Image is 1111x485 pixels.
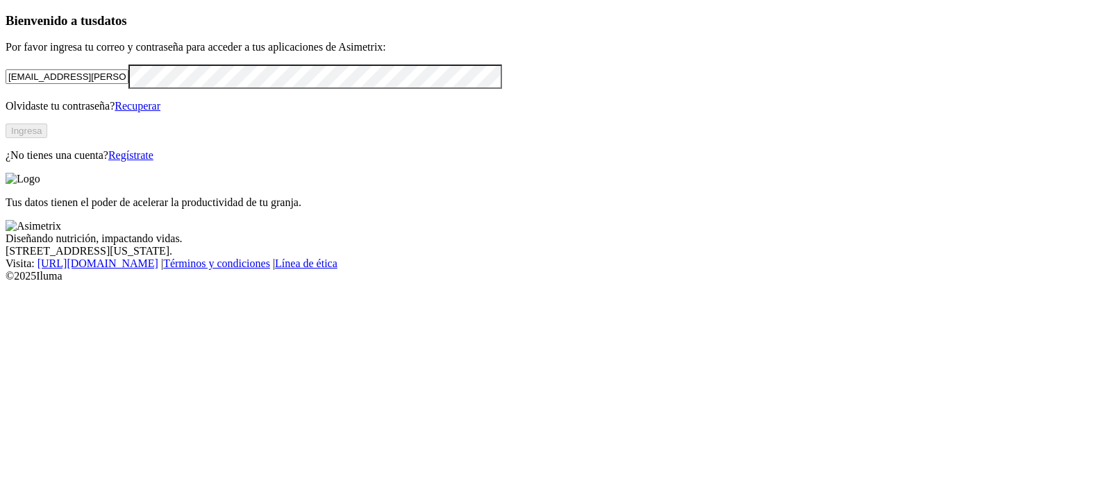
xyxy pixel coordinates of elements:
img: Logo [6,173,40,185]
p: Olvidaste tu contraseña? [6,100,1105,112]
button: Ingresa [6,124,47,138]
div: Visita : | | [6,257,1105,270]
span: datos [97,13,127,28]
div: [STREET_ADDRESS][US_STATE]. [6,245,1105,257]
p: Por favor ingresa tu correo y contraseña para acceder a tus aplicaciones de Asimetrix: [6,41,1105,53]
img: Asimetrix [6,220,61,232]
a: Regístrate [108,149,153,161]
a: [URL][DOMAIN_NAME] [37,257,158,269]
a: Términos y condiciones [163,257,270,269]
input: Tu correo [6,69,128,84]
a: Línea de ética [275,257,337,269]
h3: Bienvenido a tus [6,13,1105,28]
a: Recuperar [115,100,160,112]
div: Diseñando nutrición, impactando vidas. [6,232,1105,245]
p: ¿No tienes una cuenta? [6,149,1105,162]
div: © 2025 Iluma [6,270,1105,282]
p: Tus datos tienen el poder de acelerar la productividad de tu granja. [6,196,1105,209]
